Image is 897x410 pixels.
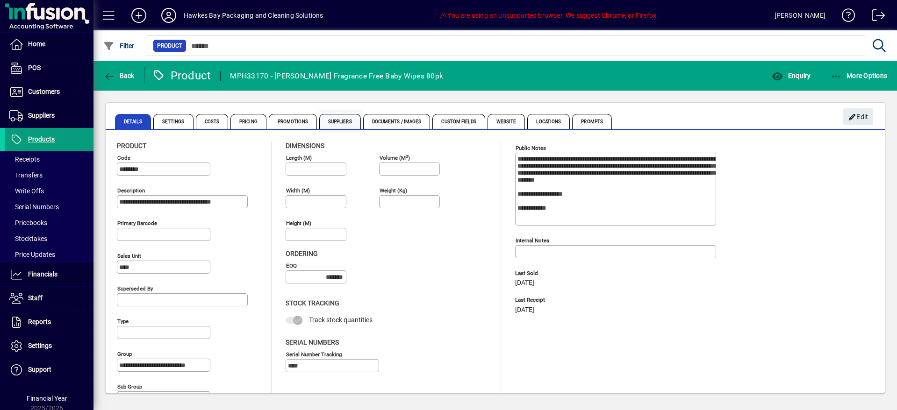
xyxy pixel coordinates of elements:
mat-label: Width (m) [286,187,310,194]
mat-label: Height (m) [286,220,311,226]
a: Suppliers [5,104,93,127]
span: Support [28,366,51,373]
a: Stocktakes [5,231,93,247]
mat-label: Volume (m ) [380,155,410,161]
mat-label: Type [117,318,129,325]
a: Settings [5,334,93,358]
span: Financials [28,270,57,278]
div: Product [152,68,211,83]
a: Transfers [5,167,93,183]
a: Customers [5,80,93,104]
span: Staff [28,294,43,302]
span: Pricing [230,114,266,129]
span: Documents / Images [363,114,431,129]
span: Price Updates [9,251,55,258]
span: Promotions [269,114,317,129]
span: Product [157,41,182,50]
span: Settings [28,342,52,349]
button: More Options [828,67,890,84]
mat-label: Superseded by [117,285,153,292]
mat-label: Public Notes [516,145,546,151]
span: Custom Fields [432,114,485,129]
button: Back [101,67,137,84]
span: Suppliers [319,114,361,129]
button: Edit [843,108,873,125]
a: Pricebooks [5,215,93,231]
span: Enquiry [772,72,811,79]
a: Financials [5,263,93,286]
span: Ordering [286,250,318,257]
span: [DATE] [515,306,534,314]
span: Details [115,114,151,129]
span: Home [28,40,45,48]
a: Support [5,358,93,382]
span: Track stock quantities [309,316,373,324]
span: Serial Numbers [9,203,59,211]
button: Enquiry [769,67,813,84]
mat-label: Sub group [117,383,142,390]
span: Edit [848,109,868,125]
a: Price Updates [5,247,93,262]
a: Logout [865,2,885,32]
span: Customers [28,88,60,95]
span: Last Sold [515,270,655,276]
mat-label: Internal Notes [516,237,549,244]
mat-label: Group [117,351,132,357]
span: Filter [103,42,135,49]
span: Pricebooks [9,219,47,226]
mat-label: EOQ [286,262,297,269]
span: Write Offs [9,187,44,195]
span: Locations [527,114,570,129]
span: You are using an unsupported browser. We suggest Chrome, or Firefox. [439,12,658,19]
span: Back [103,72,135,79]
app-page-header-button: Back [93,67,145,84]
mat-label: Code [117,155,130,161]
a: Knowledge Base [835,2,855,32]
span: Website [488,114,525,129]
span: Product [117,142,146,149]
mat-label: Serial Number tracking [286,351,342,357]
button: Profile [154,7,184,24]
span: Stocktakes [9,235,47,242]
div: Hawkes Bay Packaging and Cleaning Solutions [184,8,323,23]
mat-label: Primary barcode [117,220,157,226]
span: Settings [153,114,194,129]
span: Prompts [572,114,612,129]
span: Dimensions [286,142,324,149]
span: Stock Tracking [286,299,339,307]
span: Last Receipt [515,297,655,303]
span: Transfers [9,171,43,179]
span: Receipts [9,156,40,163]
span: More Options [831,72,888,79]
a: Write Offs [5,183,93,199]
span: Suppliers [28,112,55,119]
span: Products [28,135,55,143]
span: [DATE] [515,279,534,287]
div: [PERSON_NAME] [775,8,825,23]
span: Serial Numbers [286,339,339,346]
span: Costs [196,114,229,129]
div: MPH33170 - [PERSON_NAME] Fragrance Free Baby Wipes 80pk [230,69,443,84]
mat-label: Sales unit [117,253,141,259]
a: Serial Numbers [5,199,93,215]
mat-label: Description [117,187,145,194]
span: POS [28,64,41,71]
a: POS [5,57,93,80]
a: Staff [5,287,93,310]
button: Filter [101,37,137,54]
sup: 3 [406,154,408,158]
mat-label: Weight (Kg) [380,187,407,194]
a: Receipts [5,151,93,167]
a: Reports [5,311,93,334]
button: Add [124,7,154,24]
span: Financial Year [27,395,67,402]
span: Reports [28,318,51,325]
a: Home [5,33,93,56]
mat-label: Length (m) [286,155,312,161]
